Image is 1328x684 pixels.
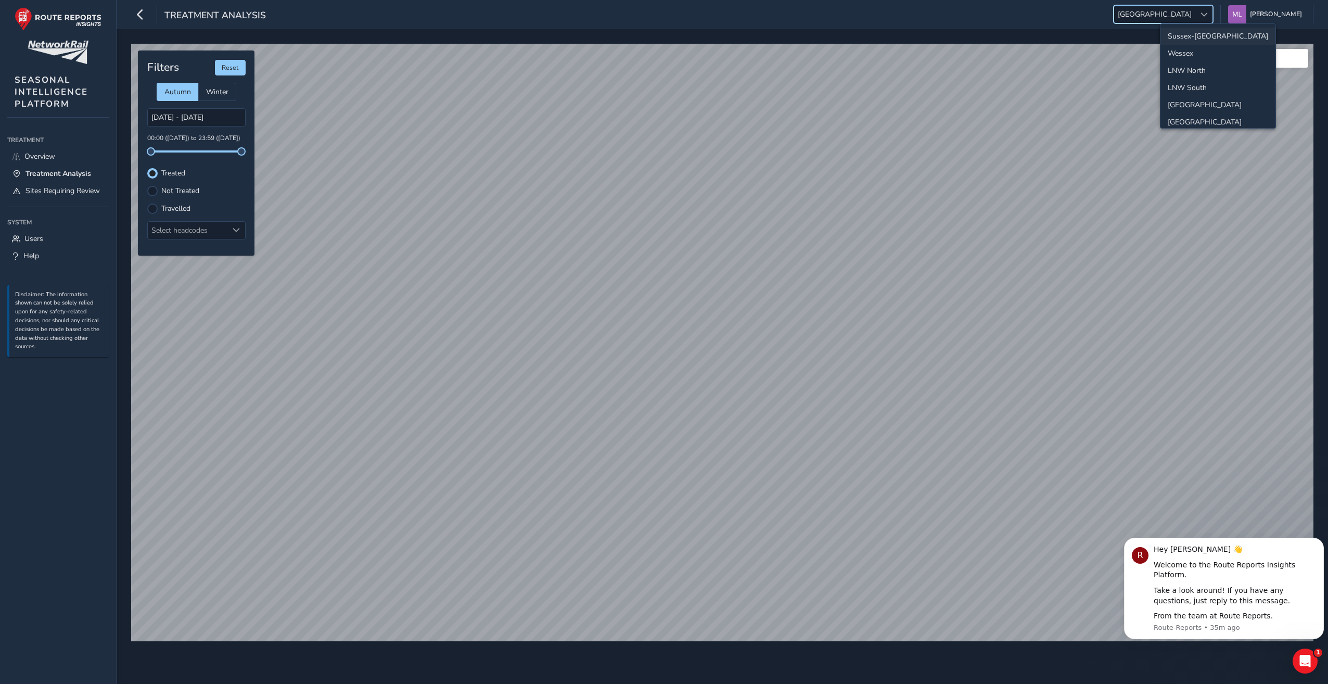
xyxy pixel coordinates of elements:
[164,9,266,23] span: Treatment Analysis
[1314,649,1322,657] span: 1
[7,230,109,247] a: Users
[1160,96,1275,113] li: North and East
[147,134,246,143] p: 00:00 ([DATE]) to 23:59 ([DATE])
[1160,45,1275,62] li: Wessex
[1293,649,1318,674] iframe: Intercom live chat
[148,222,228,239] div: Select headcodes
[15,74,88,110] span: SEASONAL INTELLIGENCE PLATFORM
[1120,533,1328,656] iframe: Intercom notifications message
[7,132,109,148] div: Treatment
[1160,62,1275,79] li: LNW North
[1114,6,1195,23] span: [GEOGRAPHIC_DATA]
[23,251,39,261] span: Help
[147,61,179,74] h4: Filters
[28,41,88,64] img: customer logo
[24,151,55,161] span: Overview
[15,290,104,352] p: Disclaimer: The information shown can not be solely relied upon for any safety-related decisions,...
[1160,113,1275,131] li: Wales
[215,60,246,75] button: Reset
[198,83,236,101] div: Winter
[1250,5,1302,23] span: [PERSON_NAME]
[206,87,228,97] span: Winter
[1228,5,1306,23] button: [PERSON_NAME]
[7,148,109,165] a: Overview
[157,83,198,101] div: Autumn
[7,165,109,182] a: Treatment Analysis
[7,214,109,230] div: System
[1228,5,1246,23] img: diamond-layout
[161,205,190,212] label: Travelled
[25,169,91,179] span: Treatment Analysis
[1160,79,1275,96] li: LNW South
[7,182,109,199] a: Sites Requiring Review
[25,186,100,196] span: Sites Requiring Review
[24,234,43,244] span: Users
[1160,28,1275,45] li: Sussex-Kent
[164,87,191,97] span: Autumn
[161,187,199,195] label: Not Treated
[161,170,185,177] label: Treated
[7,247,109,264] a: Help
[131,44,1313,641] canvas: Map
[15,7,101,31] img: rr logo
